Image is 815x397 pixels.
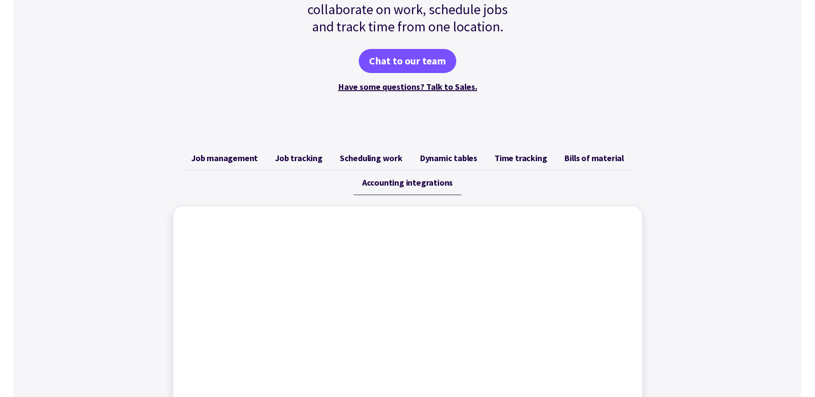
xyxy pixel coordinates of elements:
[672,304,815,397] iframe: Chat Widget
[362,177,453,188] span: Accounting integrations
[564,153,624,163] span: Bills of material
[340,153,403,163] span: Scheduling work
[338,81,477,92] a: Have some questions? Talk to Sales.
[275,153,323,163] span: Job tracking
[420,153,477,163] span: Dynamic tables
[359,49,456,73] a: Chat to our team
[191,153,258,163] span: Job management
[494,153,547,163] span: Time tracking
